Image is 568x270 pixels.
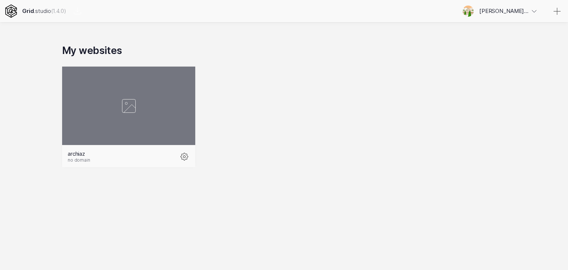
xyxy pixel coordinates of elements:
div: no domain [68,157,173,163]
img: Profile picture [463,6,474,17]
div: archiaz [68,150,173,157]
span: Click to see changelog [51,7,66,14]
strong: Grid [22,7,34,14]
h2: My websites [62,44,506,57]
